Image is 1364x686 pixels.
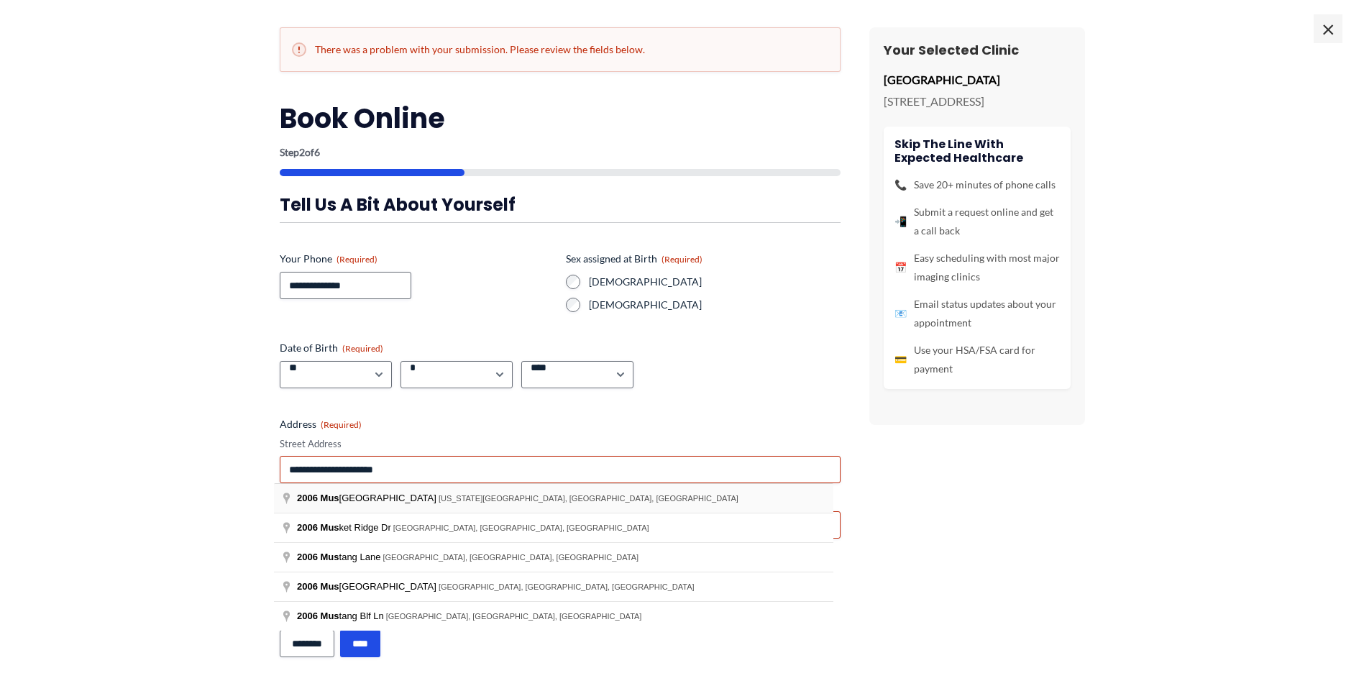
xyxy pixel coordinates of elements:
span: (Required) [662,254,702,265]
label: Your Phone [280,252,554,266]
li: Save 20+ minutes of phone calls [894,175,1060,194]
span: 📧 [894,304,907,323]
h3: Your Selected Clinic [884,42,1071,58]
span: 📞 [894,175,907,194]
p: [STREET_ADDRESS] [884,91,1071,112]
span: 📲 [894,212,907,231]
label: [DEMOGRAPHIC_DATA] [589,298,841,312]
legend: Address [280,417,362,431]
span: 💳 [894,350,907,369]
span: Mus [321,610,339,621]
legend: Sex assigned at Birth [566,252,702,266]
span: × [1314,14,1342,43]
span: [GEOGRAPHIC_DATA] [297,493,439,503]
li: Use your HSA/FSA card for payment [894,341,1060,378]
label: Street Address [280,437,841,451]
span: [GEOGRAPHIC_DATA] [297,581,439,592]
li: Email status updates about your appointment [894,295,1060,332]
h2: There was a problem with your submission. Please review the fields below. [292,42,828,57]
span: ket Ridge Dr [297,522,393,533]
span: 📅 [894,258,907,277]
li: Easy scheduling with most major imaging clinics [894,249,1060,286]
span: 2006 [297,493,318,503]
span: (Required) [321,419,362,430]
span: [US_STATE][GEOGRAPHIC_DATA], [GEOGRAPHIC_DATA], [GEOGRAPHIC_DATA] [439,494,738,503]
span: 2006 [297,581,318,592]
li: Submit a request online and get a call back [894,203,1060,240]
p: [GEOGRAPHIC_DATA] [884,69,1071,91]
span: tang Lane [297,552,383,562]
span: [GEOGRAPHIC_DATA], [GEOGRAPHIC_DATA], [GEOGRAPHIC_DATA] [383,553,638,562]
span: [GEOGRAPHIC_DATA], [GEOGRAPHIC_DATA], [GEOGRAPHIC_DATA] [439,582,695,591]
h4: Skip the line with Expected Healthcare [894,137,1060,165]
h2: Book Online [280,101,841,136]
span: Mus [321,581,339,592]
p: Step of [280,147,841,157]
span: [GEOGRAPHIC_DATA], [GEOGRAPHIC_DATA], [GEOGRAPHIC_DATA] [386,612,642,621]
span: [GEOGRAPHIC_DATA], [GEOGRAPHIC_DATA], [GEOGRAPHIC_DATA] [393,523,649,532]
span: tang Blf Ln [297,610,386,621]
span: 6 [314,146,320,158]
span: Mus [321,493,339,503]
h3: Tell us a bit about yourself [280,193,841,216]
span: 2006 Mus [297,552,339,562]
span: Mus [321,522,339,533]
span: (Required) [342,343,383,354]
span: (Required) [337,254,377,265]
span: 2006 [297,610,318,621]
span: 2 [299,146,305,158]
span: 2006 [297,522,318,533]
legend: Date of Birth [280,341,383,355]
label: [DEMOGRAPHIC_DATA] [589,275,841,289]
